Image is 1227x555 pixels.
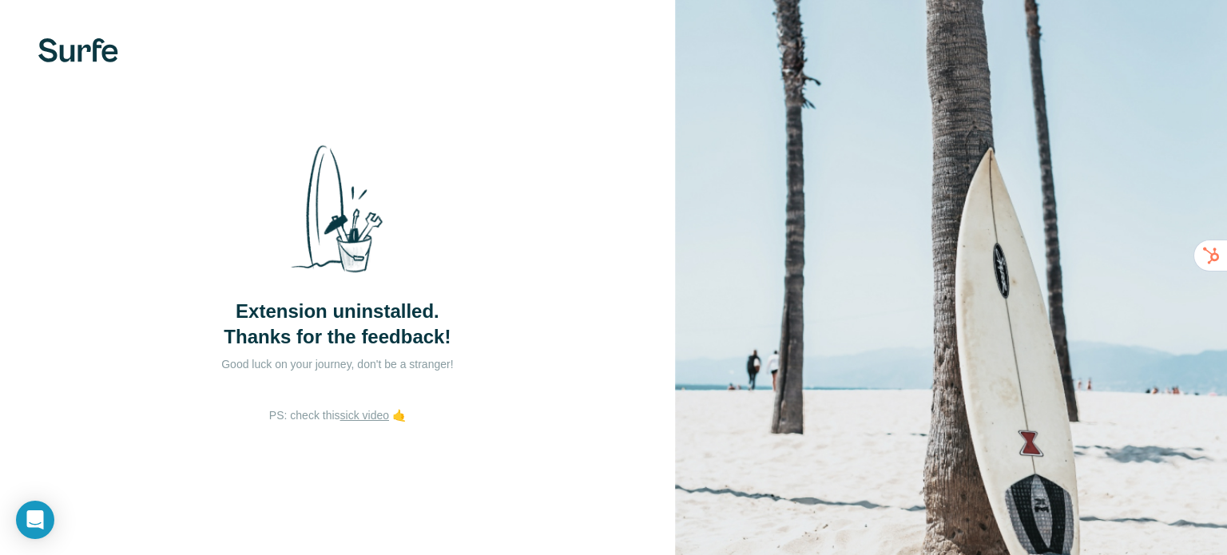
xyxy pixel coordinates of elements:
p: PS: check this 🤙 [269,407,406,423]
p: Good luck on your journey, don't be a stranger! [177,356,497,372]
a: sick video [340,409,389,422]
img: Surfe's logo [38,38,118,62]
div: Open Intercom Messenger [16,501,54,539]
span: Extension uninstalled. Thanks for the feedback! [224,299,451,350]
img: Surfe Stock Photo - Selling good vibes [277,132,397,287]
